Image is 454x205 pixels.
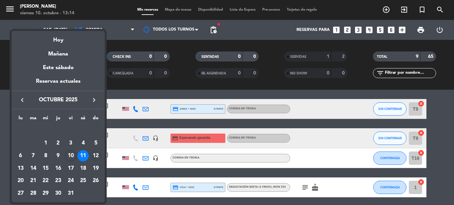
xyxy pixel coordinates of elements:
[89,175,102,187] td: 26 de octubre de 2025
[14,114,27,125] th: lunes
[52,114,64,125] th: jueves
[77,150,90,162] td: 11 de octubre de 2025
[27,162,40,175] td: 14 de octubre de 2025
[39,114,52,125] th: miércoles
[39,187,52,200] td: 29 de octubre de 2025
[28,175,39,187] div: 21
[77,114,90,125] th: sábado
[65,150,76,161] div: 10
[14,150,27,162] td: 6 de octubre de 2025
[65,138,76,149] div: 3
[12,77,105,91] div: Reservas actuales
[64,187,77,200] td: 31 de octubre de 2025
[64,137,77,150] td: 3 de octubre de 2025
[77,150,89,161] div: 11
[27,114,40,125] th: martes
[89,162,102,175] td: 19 de octubre de 2025
[88,96,100,104] button: keyboard_arrow_right
[12,45,105,58] div: Mañana
[39,150,52,162] td: 8 de octubre de 2025
[90,163,101,174] div: 19
[16,96,28,104] button: keyboard_arrow_left
[15,163,26,174] div: 13
[14,125,102,137] td: OCT.
[52,150,64,162] td: 9 de octubre de 2025
[39,175,52,187] td: 22 de octubre de 2025
[39,137,52,150] td: 1 de octubre de 2025
[89,114,102,125] th: domingo
[15,175,26,187] div: 20
[64,114,77,125] th: viernes
[27,150,40,162] td: 7 de octubre de 2025
[90,138,101,149] div: 5
[65,188,76,199] div: 31
[64,162,77,175] td: 17 de octubre de 2025
[39,162,52,175] td: 15 de octubre de 2025
[65,163,76,174] div: 17
[52,137,64,150] td: 2 de octubre de 2025
[15,188,26,199] div: 27
[90,175,101,187] div: 26
[12,58,105,77] div: Este sábado
[28,96,88,104] span: octubre 2025
[77,175,90,187] td: 25 de octubre de 2025
[52,187,64,200] td: 30 de octubre de 2025
[40,150,51,161] div: 8
[77,175,89,187] div: 25
[28,163,39,174] div: 14
[64,175,77,187] td: 24 de octubre de 2025
[12,31,105,45] div: Hoy
[53,150,64,161] div: 9
[53,188,64,199] div: 30
[53,175,64,187] div: 23
[77,138,89,149] div: 4
[53,138,64,149] div: 2
[40,175,51,187] div: 22
[18,96,26,104] i: keyboard_arrow_left
[77,162,90,175] td: 18 de octubre de 2025
[14,175,27,187] td: 20 de octubre de 2025
[53,163,64,174] div: 16
[89,150,102,162] td: 12 de octubre de 2025
[27,175,40,187] td: 21 de octubre de 2025
[52,175,64,187] td: 23 de octubre de 2025
[77,137,90,150] td: 4 de octubre de 2025
[28,150,39,161] div: 7
[40,138,51,149] div: 1
[14,187,27,200] td: 27 de octubre de 2025
[40,163,51,174] div: 15
[90,96,98,104] i: keyboard_arrow_right
[89,137,102,150] td: 5 de octubre de 2025
[90,150,101,161] div: 12
[40,188,51,199] div: 29
[27,187,40,200] td: 28 de octubre de 2025
[52,162,64,175] td: 16 de octubre de 2025
[65,175,76,187] div: 24
[15,150,26,161] div: 6
[64,150,77,162] td: 10 de octubre de 2025
[28,188,39,199] div: 28
[77,163,89,174] div: 18
[14,162,27,175] td: 13 de octubre de 2025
